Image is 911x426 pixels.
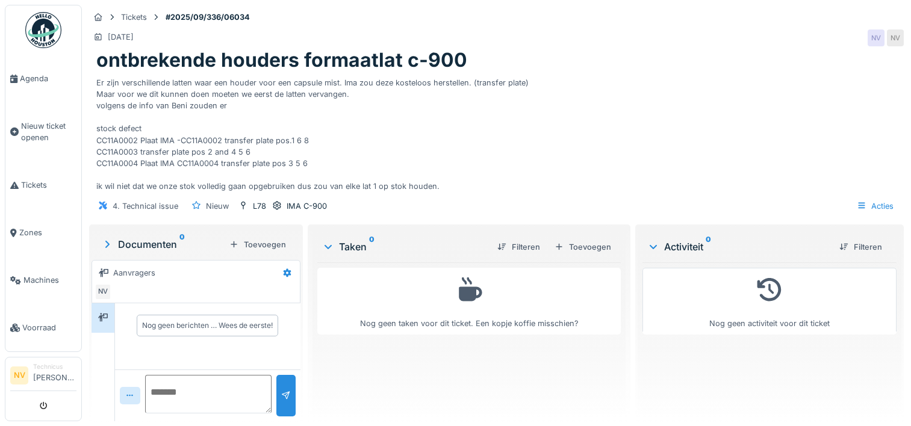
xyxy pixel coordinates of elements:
div: Er zijn verschillende latten waar een houder voor een capsule mist. Ima zou deze kosteloos herste... [96,72,897,193]
span: Agenda [20,73,76,84]
h1: ontbrekende houders formaatlat c-900 [96,49,467,72]
sup: 0 [369,239,375,254]
sup: 0 [179,237,185,252]
li: NV [10,366,28,384]
div: Nieuw [206,200,229,212]
strong: #2025/09/336/06034 [161,11,255,23]
div: NV [868,29,885,46]
a: Machines [5,256,81,304]
div: 4. Technical issue [113,200,178,212]
div: Nog geen taken voor dit ticket. Een kopje koffie misschien? [325,273,613,329]
img: Badge_color-CXgf-gQk.svg [25,12,61,48]
div: NV [887,29,904,46]
div: Nog geen berichten … Wees de eerste! [142,320,273,331]
a: Zones [5,209,81,256]
div: Filteren [835,239,887,255]
span: Zones [19,227,76,238]
div: Filteren [493,239,545,255]
div: Toevoegen [225,236,291,253]
a: Nieuw ticket openen [5,102,81,161]
li: [PERSON_NAME] [33,362,76,388]
div: Nog geen activiteit voor dit ticket [650,273,889,329]
div: IMA C-900 [287,200,327,212]
a: Voorraad [5,304,81,351]
span: Nieuw ticket openen [21,120,76,143]
span: Machines [23,274,76,286]
div: Acties [851,197,899,215]
a: Tickets [5,161,81,209]
div: L78 [253,200,266,212]
div: Tickets [121,11,147,23]
a: NV Technicus[PERSON_NAME] [10,362,76,391]
a: Agenda [5,55,81,102]
div: Aanvragers [113,267,155,279]
span: Voorraad [22,322,76,333]
div: Toevoegen [550,239,616,255]
div: Activiteit [647,239,830,254]
div: Technicus [33,362,76,371]
sup: 0 [706,239,711,254]
span: Tickets [21,179,76,191]
div: Taken [322,239,488,254]
div: [DATE] [108,31,134,43]
div: NV [95,283,111,300]
div: Documenten [101,237,225,252]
